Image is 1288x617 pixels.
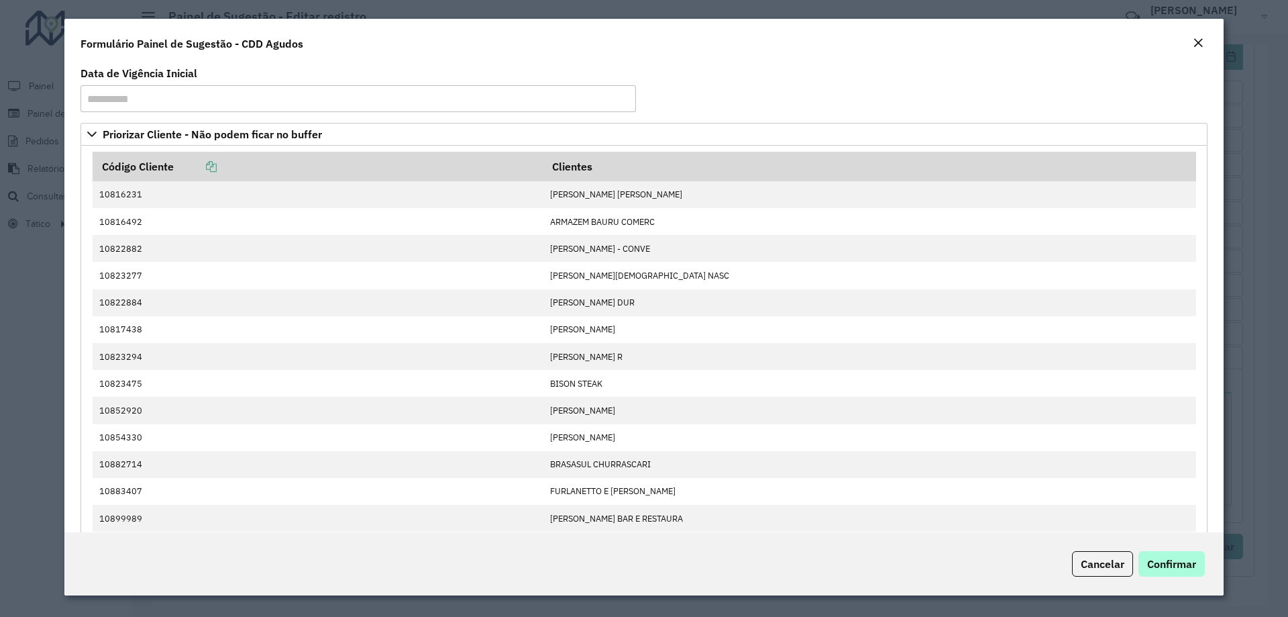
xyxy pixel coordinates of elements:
span: Confirmar [1147,557,1196,571]
button: Cancelar [1072,551,1133,577]
span: Priorizar Cliente - Não podem ficar no buffer [103,129,322,140]
td: 10817438 [93,316,543,343]
td: 10823294 [93,343,543,370]
td: FURLANETTO E [PERSON_NAME] [543,478,1195,505]
td: 10819881 [93,532,543,559]
td: [PERSON_NAME] DUR [543,289,1195,316]
td: 10823475 [93,370,543,397]
span: Cancelar [1081,557,1124,571]
td: 10883407 [93,478,543,505]
td: 10854330 [93,424,543,451]
td: 10882714 [93,451,543,478]
td: [PERSON_NAME] [543,424,1195,451]
td: 10899989 [93,505,543,532]
td: 10823277 [93,262,543,289]
a: Copiar [174,160,217,173]
h4: Formulário Painel de Sugestão - CDD Agudos [80,36,303,52]
button: Confirmar [1138,551,1205,577]
td: [PERSON_NAME] [PERSON_NAME] [543,181,1195,208]
th: Clientes [543,152,1195,181]
a: Priorizar Cliente - Não podem ficar no buffer [80,123,1207,146]
td: ATACADO POINT DA CER [543,532,1195,559]
td: [PERSON_NAME] [543,397,1195,424]
td: 10822884 [93,289,543,316]
td: [PERSON_NAME] R [543,343,1195,370]
em: Fechar [1193,38,1203,48]
td: [PERSON_NAME] [543,316,1195,343]
td: BRASASUL CHURRASCARI [543,451,1195,478]
td: 10816492 [93,208,543,235]
td: 10852920 [93,397,543,424]
td: BISON STEAK [543,370,1195,397]
td: [PERSON_NAME] - CONVE [543,235,1195,262]
button: Close [1189,35,1207,52]
th: Código Cliente [93,152,543,181]
td: ARMAZEM BAURU COMERC [543,208,1195,235]
td: 10816231 [93,181,543,208]
td: [PERSON_NAME][DEMOGRAPHIC_DATA] NASC [543,262,1195,289]
td: [PERSON_NAME] BAR E RESTAURA [543,505,1195,532]
td: 10822882 [93,235,543,262]
label: Data de Vigência Inicial [80,65,197,81]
